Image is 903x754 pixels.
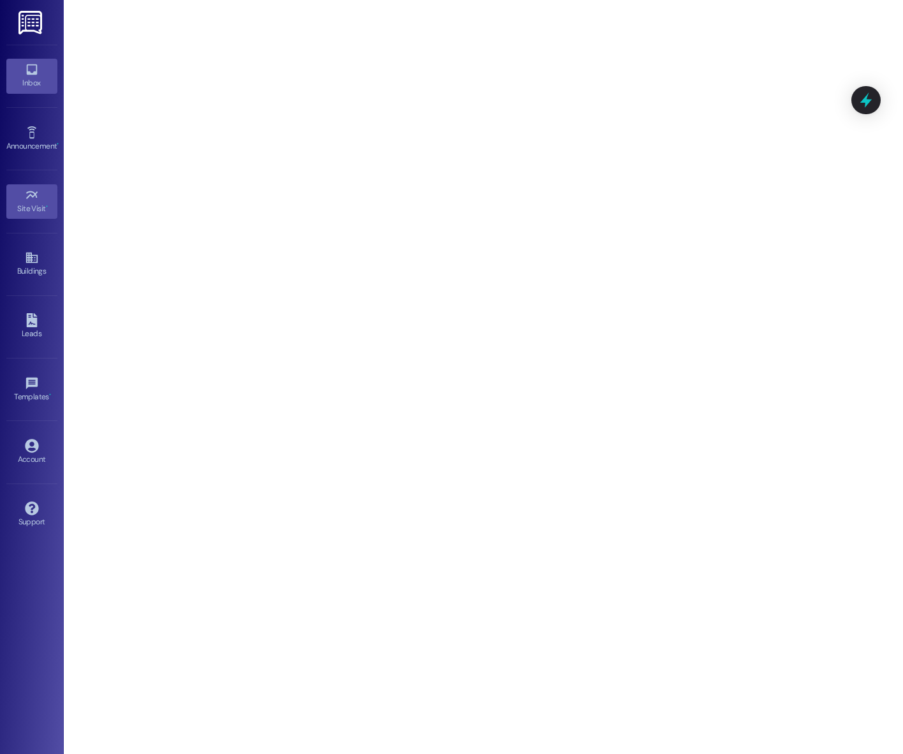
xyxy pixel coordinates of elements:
a: Inbox [6,59,57,93]
span: • [46,202,48,211]
a: Support [6,498,57,532]
a: Site Visit • [6,184,57,219]
span: • [49,390,51,399]
a: Leads [6,309,57,344]
a: Templates • [6,373,57,407]
img: ResiDesk Logo [18,11,45,34]
a: Buildings [6,247,57,281]
a: Account [6,435,57,469]
span: • [57,140,59,149]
